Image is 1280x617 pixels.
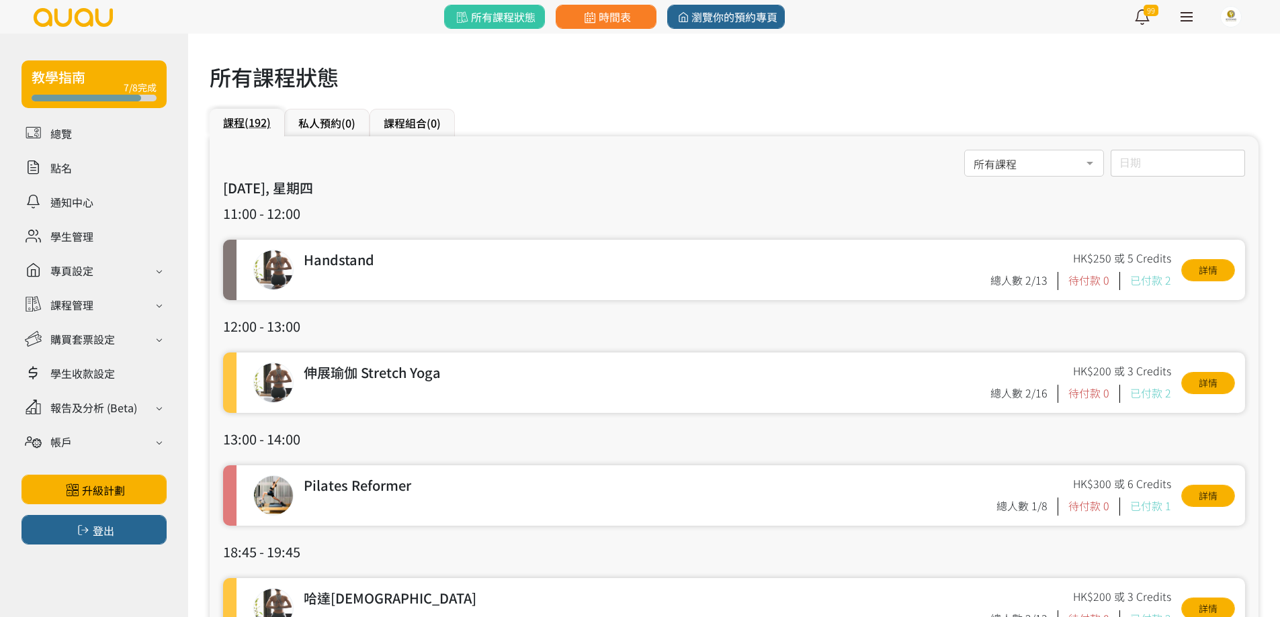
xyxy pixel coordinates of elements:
[304,475,993,497] div: Pilates Reformer
[974,154,1095,171] span: 所有課程
[444,5,545,29] a: 所有課程狀態
[1130,497,1171,516] div: 已付款 1
[50,399,137,416] div: 報告及分析 (Beta)
[1181,259,1235,281] a: 詳情
[22,475,167,504] a: 升級計劃
[50,297,93,313] div: 課程管理
[341,115,355,131] span: (0)
[50,434,72,450] div: 帳戶
[556,5,656,29] a: 時間表
[223,429,1245,449] h3: 13:00 - 14:00
[667,5,785,29] a: 瀏覽你的預約專頁
[223,203,1245,224] h3: 11:00 - 12:00
[1073,475,1171,497] div: HK$300 或 6 Credits
[245,114,271,130] span: (192)
[427,115,441,131] span: (0)
[1068,272,1120,290] div: 待付款 0
[223,542,1245,562] h3: 18:45 - 19:45
[675,9,777,25] span: 瀏覽你的預約專頁
[1130,385,1171,403] div: 已付款 2
[50,331,115,347] div: 購買套票設定
[1130,272,1171,290] div: 已付款 2
[990,385,1058,403] div: 總人數 2/16
[210,60,1258,93] h1: 所有課程狀態
[50,263,93,279] div: 專頁設定
[1181,372,1235,394] a: 詳情
[223,316,1245,336] h3: 12:00 - 13:00
[454,9,535,25] span: 所有課程狀態
[1073,588,1171,610] div: HK$200 或 3 Credits
[990,272,1058,290] div: 總人數 2/13
[384,115,441,131] a: 課程組合(0)
[996,497,1058,516] div: 總人數 1/8
[223,114,271,130] a: 課程(192)
[304,250,987,272] div: Handstand
[223,178,1245,198] h3: [DATE], 星期四
[304,363,987,385] div: 伸展瑜伽 Stretch Yoga
[22,515,167,544] button: 登出
[1144,5,1158,16] span: 99
[1073,250,1171,272] div: HK$250 或 5 Credits
[304,588,987,610] div: 哈達[DEMOGRAPHIC_DATA]
[32,8,114,27] img: logo.svg
[581,9,630,25] span: 時間表
[1068,385,1120,403] div: 待付款 0
[1181,485,1235,507] a: 詳情
[1111,150,1245,177] input: 日期
[298,115,355,131] a: 私人預約(0)
[1068,497,1120,516] div: 待付款 0
[1073,363,1171,385] div: HK$200 或 3 Credits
